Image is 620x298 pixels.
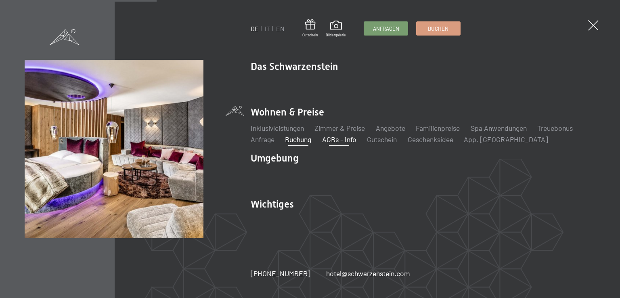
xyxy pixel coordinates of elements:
[373,25,399,32] span: Anfragen
[408,135,453,144] a: Geschenksidee
[251,135,274,144] a: Anfrage
[417,22,460,35] a: Buchen
[471,124,527,132] a: Spa Anwendungen
[251,124,304,132] a: Inklusivleistungen
[367,135,397,144] a: Gutschein
[302,33,318,38] span: Gutschein
[326,21,346,38] a: Bildergalerie
[326,269,410,279] a: hotel@schwarzenstein.com
[251,269,310,279] a: [PHONE_NUMBER]
[416,124,460,132] a: Familienpreise
[537,124,573,132] a: Treuebonus
[276,25,285,32] a: EN
[251,25,259,32] a: DE
[428,25,448,32] span: Buchen
[302,19,318,38] a: Gutschein
[285,135,311,144] a: Buchung
[326,33,346,38] span: Bildergalerie
[314,124,365,132] a: Zimmer & Preise
[464,135,548,144] a: App. [GEOGRAPHIC_DATA]
[376,124,405,132] a: Angebote
[322,135,356,144] a: AGBs - Info
[364,22,408,35] a: Anfragen
[251,269,310,278] span: [PHONE_NUMBER]
[265,25,270,32] a: IT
